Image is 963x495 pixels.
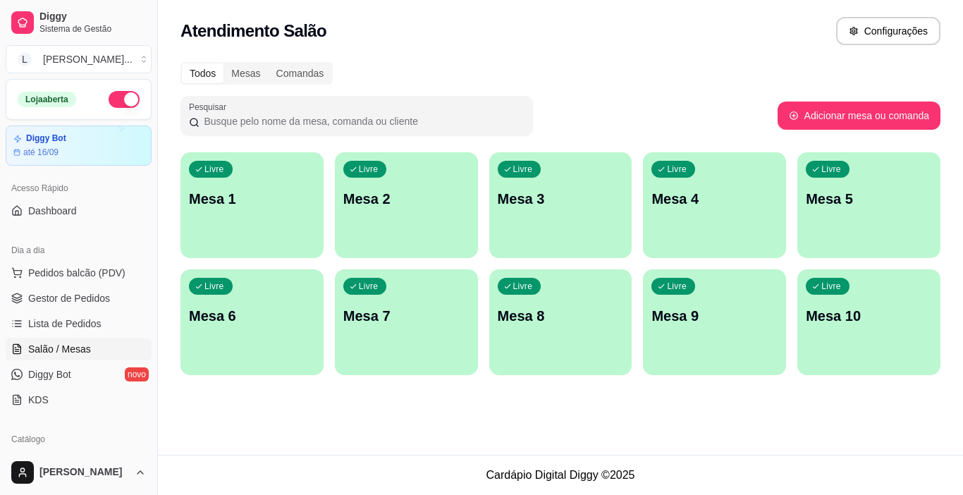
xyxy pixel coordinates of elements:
button: LivreMesa 4 [643,152,786,258]
p: Mesa 1 [189,189,315,209]
button: LivreMesa 5 [797,152,940,258]
a: KDS [6,389,152,411]
button: LivreMesa 3 [489,152,632,258]
p: Livre [667,281,687,292]
p: Mesa 5 [806,189,932,209]
p: Mesa 9 [651,306,778,326]
a: Gestor de Pedidos [6,287,152,310]
article: até 16/09 [23,147,59,158]
p: Livre [821,281,841,292]
p: Livre [821,164,841,175]
span: Sistema de Gestão [39,23,146,35]
button: LivreMesa 7 [335,269,478,375]
span: L [18,52,32,66]
button: Alterar Status [109,91,140,108]
button: LivreMesa 9 [643,269,786,375]
span: Pedidos balcão (PDV) [28,266,125,280]
div: Dia a dia [6,239,152,262]
article: Diggy Bot [26,133,66,144]
button: LivreMesa 1 [180,152,324,258]
input: Pesquisar [200,114,525,128]
a: Lista de Pedidos [6,312,152,335]
p: Mesa 6 [189,306,315,326]
h2: Atendimento Salão [180,20,326,42]
span: Gestor de Pedidos [28,291,110,305]
div: Acesso Rápido [6,177,152,200]
button: Select a team [6,45,152,73]
button: LivreMesa 10 [797,269,940,375]
div: Loja aberta [18,92,76,107]
p: Livre [359,164,379,175]
p: Livre [667,164,687,175]
p: Livre [513,281,533,292]
a: DiggySistema de Gestão [6,6,152,39]
label: Pesquisar [189,101,231,113]
div: Todos [182,63,223,83]
button: Pedidos balcão (PDV) [6,262,152,284]
span: KDS [28,393,49,407]
a: Salão / Mesas [6,338,152,360]
div: [PERSON_NAME] ... [43,52,133,66]
button: [PERSON_NAME] [6,456,152,489]
button: Configurações [836,17,940,45]
div: Comandas [269,63,332,83]
span: Dashboard [28,204,77,218]
footer: Cardápio Digital Diggy © 2025 [158,455,963,495]
a: Diggy Botaté 16/09 [6,126,152,166]
span: Lista de Pedidos [28,317,102,331]
p: Mesa 10 [806,306,932,326]
p: Mesa 3 [498,189,624,209]
a: Diggy Botnovo [6,363,152,386]
span: [PERSON_NAME] [39,466,129,479]
p: Livre [204,164,224,175]
button: LivreMesa 2 [335,152,478,258]
div: Catálogo [6,428,152,451]
button: LivreMesa 8 [489,269,632,375]
span: Diggy Bot [28,367,71,381]
span: Diggy [39,11,146,23]
p: Mesa 8 [498,306,624,326]
a: Dashboard [6,200,152,222]
p: Livre [204,281,224,292]
p: Livre [513,164,533,175]
div: Mesas [223,63,268,83]
span: Salão / Mesas [28,342,91,356]
p: Mesa 7 [343,306,470,326]
button: Adicionar mesa ou comanda [778,102,940,130]
button: LivreMesa 6 [180,269,324,375]
p: Mesa 4 [651,189,778,209]
p: Livre [359,281,379,292]
p: Mesa 2 [343,189,470,209]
